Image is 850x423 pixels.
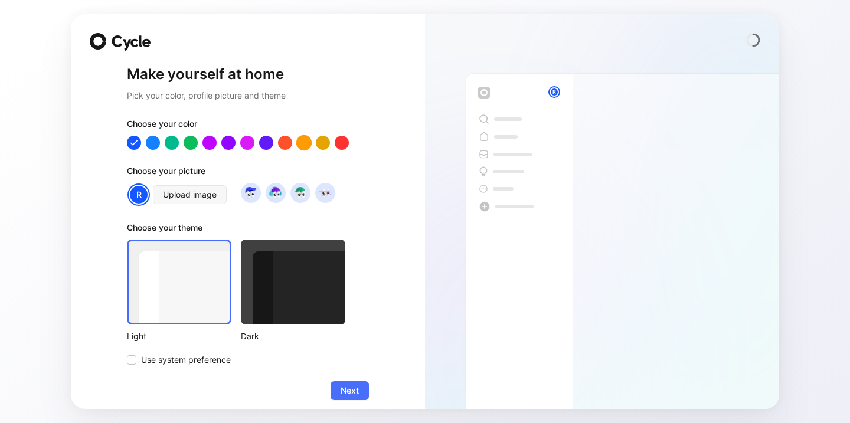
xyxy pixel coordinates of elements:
[127,65,369,84] h1: Make yourself at home
[129,185,149,205] div: R
[127,88,369,103] h2: Pick your color, profile picture and theme
[127,164,369,183] div: Choose your picture
[127,117,369,136] div: Choose your color
[550,87,559,97] div: R
[331,381,369,400] button: Next
[317,185,333,201] img: avatar
[267,185,283,201] img: avatar
[341,383,359,398] span: Next
[241,329,345,343] div: Dark
[127,221,345,240] div: Choose your theme
[243,185,259,201] img: avatar
[163,188,217,202] span: Upload image
[127,329,231,343] div: Light
[153,185,227,204] button: Upload image
[292,185,308,201] img: avatar
[478,87,490,99] img: workspace-default-logo-wX5zAyuM.png
[141,353,231,367] span: Use system preference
